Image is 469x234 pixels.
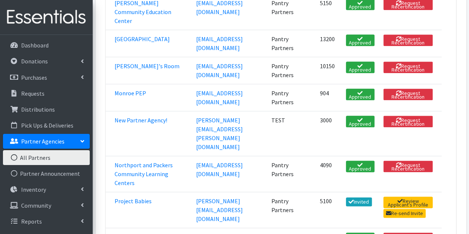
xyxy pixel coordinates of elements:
[3,182,90,197] a: Inventory
[21,138,65,145] p: Partner Agencies
[115,161,173,187] a: Northport and Packers Community Learning Centers
[316,192,341,228] td: 5100
[383,116,433,127] button: Request Recertification
[3,38,90,53] a: Dashboard
[115,197,152,205] a: Project Babies
[346,62,374,73] a: Approved
[3,86,90,101] a: Requests
[346,89,374,100] a: Approved
[267,84,316,111] td: Pantry Partners
[316,30,341,57] td: 13200
[346,161,374,172] a: Approved
[346,116,374,127] a: Approved
[267,156,316,192] td: Pantry Partners
[3,70,90,85] a: Purchases
[196,197,243,223] a: [PERSON_NAME][EMAIL_ADDRESS][DOMAIN_NAME]
[316,111,341,156] td: 3000
[3,198,90,213] a: Community
[21,122,73,129] p: Pick Ups & Deliveries
[3,214,90,229] a: Reports
[383,209,426,218] a: Re-send Invite
[21,186,46,193] p: Inventory
[383,161,433,172] button: Request Recertification
[115,116,167,124] a: New Partner Agency!
[21,218,42,225] p: Reports
[196,89,243,106] a: [EMAIL_ADDRESS][DOMAIN_NAME]
[346,34,374,46] a: Approved
[196,35,243,52] a: [EMAIL_ADDRESS][DOMAIN_NAME]
[3,166,90,181] a: Partner Announcement
[196,62,243,79] a: [EMAIL_ADDRESS][DOMAIN_NAME]
[3,102,90,117] a: Distributions
[21,90,44,97] p: Requests
[3,134,90,149] a: Partner Agencies
[21,42,49,49] p: Dashboard
[267,30,316,57] td: Pantry Partners
[3,5,90,30] img: HumanEssentials
[21,202,51,209] p: Community
[3,54,90,69] a: Donations
[267,57,316,84] td: Pantry Partners
[115,89,146,97] a: Monroe PEP
[383,62,433,73] button: Request Recertification
[383,89,433,100] button: Request Recertification
[21,74,47,81] p: Purchases
[21,106,55,113] p: Distributions
[3,150,90,165] a: All Partners
[196,116,243,151] a: [PERSON_NAME][EMAIL_ADDRESS][PERSON_NAME][DOMAIN_NAME]
[267,111,316,156] td: TEST
[316,57,341,84] td: 10150
[267,192,316,228] td: Pantry Partners
[21,57,48,65] p: Donations
[316,84,341,111] td: 904
[346,197,372,206] a: Invited
[196,161,243,178] a: [EMAIL_ADDRESS][DOMAIN_NAME]
[115,35,170,43] a: [GEOGRAPHIC_DATA]
[3,118,90,133] a: Pick Ups & Deliveries
[316,156,341,192] td: 4090
[383,197,433,208] a: Review Applicant's Profile
[115,62,179,70] a: [PERSON_NAME]'s Room
[383,34,433,46] button: Request Recertification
